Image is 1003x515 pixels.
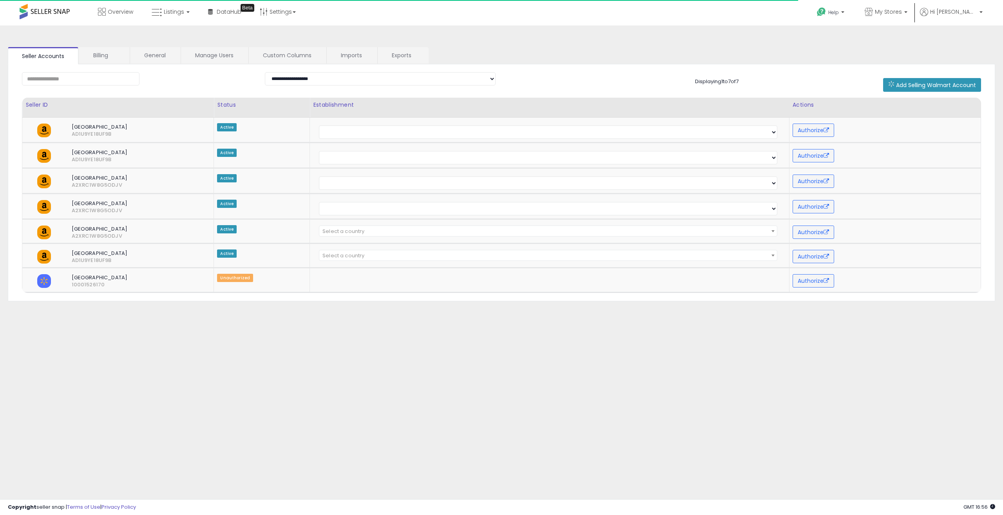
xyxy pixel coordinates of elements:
img: amazon.png [37,124,51,137]
div: Actions [793,101,978,109]
img: walmart.png [37,274,51,288]
span: [GEOGRAPHIC_DATA] [66,250,196,257]
span: 10001526170 [66,281,87,288]
span: [GEOGRAPHIC_DATA] [66,200,196,207]
a: Custom Columns [249,47,326,64]
img: amazon.png [37,226,51,239]
span: [GEOGRAPHIC_DATA] [66,149,196,156]
span: [GEOGRAPHIC_DATA] [66,124,196,131]
a: Help [811,1,852,25]
span: Select a country [322,252,364,259]
span: Help [828,9,839,16]
span: Active [217,123,237,131]
button: Authorize [793,175,834,188]
button: Authorize [793,149,834,162]
div: Establishment [313,101,786,109]
img: amazon.png [37,200,51,214]
button: Authorize [793,250,834,263]
span: [GEOGRAPHIC_DATA] [66,175,196,182]
span: DataHub [217,8,241,16]
button: Add Selling Walmart Account [883,78,981,92]
span: Unauthorized [217,274,253,282]
a: Exports [378,47,428,64]
a: Billing [79,47,129,64]
span: A2XRC1W8G5ODJV [66,182,87,189]
a: Seller Accounts [8,47,78,64]
span: Active [217,149,237,157]
span: AD1U9YE18UF9B [66,131,87,138]
div: Seller ID [25,101,210,109]
button: Authorize [793,200,834,213]
span: AD1U9YE18UF9B [66,257,87,264]
a: Imports [327,47,377,64]
img: amazon.png [37,149,51,163]
a: Manage Users [181,47,248,64]
span: My Stores [875,8,902,16]
span: Overview [108,8,133,16]
span: AD1U9YE18UF9B [66,156,87,163]
span: Listings [164,8,184,16]
span: Active [217,200,237,208]
span: Add Selling Walmart Account [896,81,976,89]
span: Active [217,225,237,233]
span: Active [217,174,237,182]
span: Active [217,249,237,258]
button: Authorize [793,274,834,288]
span: A2XRC1W8G5ODJV [66,207,87,214]
a: Hi [PERSON_NAME] [920,8,983,25]
span: Displaying 1 to 7 of 7 [695,78,739,85]
span: Hi [PERSON_NAME] [930,8,977,16]
div: Tooltip anchor [241,4,254,12]
img: amazon.png [37,250,51,264]
button: Authorize [793,226,834,239]
span: [GEOGRAPHIC_DATA] [66,274,196,281]
a: General [130,47,180,64]
span: [GEOGRAPHIC_DATA] [66,226,196,233]
span: Select a country [322,227,364,235]
i: Get Help [817,7,826,17]
div: Status [217,101,306,109]
button: Authorize [793,124,834,137]
span: A2XRC1W8G5ODJV [66,233,87,240]
img: amazon.png [37,175,51,188]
